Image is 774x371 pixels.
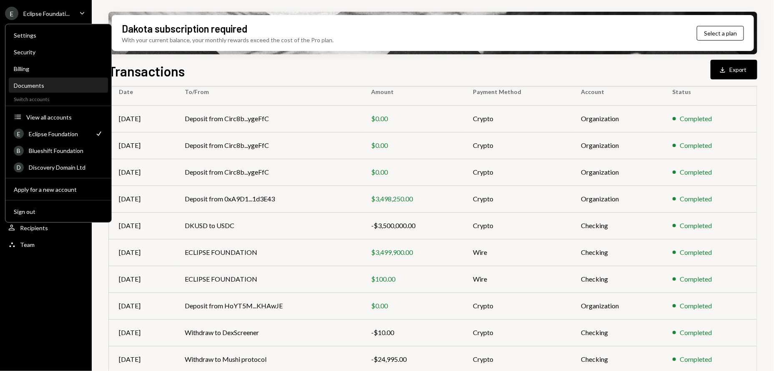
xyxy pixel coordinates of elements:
[119,274,165,284] div: [DATE]
[463,79,571,105] th: Payment Method
[361,79,462,105] th: Amount
[14,32,103,39] div: Settings
[14,129,24,139] div: E
[175,212,361,239] td: DKUSD to USDC
[571,292,663,319] td: Organization
[29,147,103,154] div: Blueshift Foundation
[14,48,103,56] div: Security
[9,78,108,93] a: Documents
[371,167,452,177] div: $0.00
[5,7,18,20] div: E
[680,274,712,284] div: Completed
[109,79,175,105] th: Date
[463,239,571,266] td: Wire
[119,221,165,231] div: [DATE]
[119,167,165,177] div: [DATE]
[371,301,452,311] div: $0.00
[5,220,87,235] a: Recipients
[9,110,108,125] button: View all accounts
[14,208,103,215] div: Sign out
[463,185,571,212] td: Crypto
[14,82,103,89] div: Documents
[175,79,361,105] th: To/From
[9,44,108,59] a: Security
[571,212,663,239] td: Checking
[9,160,108,175] a: DDiscovery Domain Ltd
[119,328,165,338] div: [DATE]
[9,143,108,158] a: BBlueshift Foundation
[5,237,87,252] a: Team
[5,94,111,102] div: Switch accounts
[175,132,361,159] td: Deposit from Circ8b...ygeFfC
[9,182,108,197] button: Apply for a new account
[175,105,361,132] td: Deposit from Circ8b...ygeFfC
[680,140,712,150] div: Completed
[119,140,165,150] div: [DATE]
[371,140,452,150] div: $0.00
[571,159,663,185] td: Organization
[9,61,108,76] a: Billing
[14,162,24,172] div: D
[463,159,571,185] td: Crypto
[14,145,24,155] div: B
[571,319,663,346] td: Checking
[29,164,103,171] div: Discovery Domain Ltd
[680,167,712,177] div: Completed
[26,113,103,120] div: View all accounts
[175,319,361,346] td: Withdraw to DexScreener
[371,354,452,364] div: -$24,995.00
[9,28,108,43] a: Settings
[571,266,663,292] td: Checking
[463,266,571,292] td: Wire
[175,185,361,212] td: Deposit from 0xA9D1...1d3E43
[663,79,757,105] th: Status
[711,60,757,79] button: Export
[119,247,165,257] div: [DATE]
[463,212,571,239] td: Crypto
[371,274,452,284] div: $100.00
[680,328,712,338] div: Completed
[108,63,185,79] h1: Transactions
[371,114,452,124] div: $0.00
[571,105,663,132] td: Organization
[680,354,712,364] div: Completed
[680,194,712,204] div: Completed
[463,132,571,159] td: Crypto
[571,132,663,159] td: Organization
[571,239,663,266] td: Checking
[175,266,361,292] td: ECLIPSE FOUNDATION
[371,221,452,231] div: -$3,500,000.00
[14,65,103,72] div: Billing
[20,241,35,248] div: Team
[463,105,571,132] td: Crypto
[175,159,361,185] td: Deposit from Circ8b...ygeFfC
[571,185,663,212] td: Organization
[680,221,712,231] div: Completed
[371,247,452,257] div: $3,499,900.00
[175,292,361,319] td: Deposit from HoYT5M...KHAwJE
[20,224,48,231] div: Recipients
[175,239,361,266] td: ECLIPSE FOUNDATION
[371,194,452,204] div: $3,498,250.00
[680,301,712,311] div: Completed
[23,10,70,17] div: Eclipse Foundati...
[680,114,712,124] div: Completed
[697,26,744,41] button: Select a plan
[571,79,663,105] th: Account
[119,301,165,311] div: [DATE]
[119,194,165,204] div: [DATE]
[14,185,103,193] div: Apply for a new account
[29,130,90,137] div: Eclipse Foundation
[463,292,571,319] td: Crypto
[463,319,571,346] td: Crypto
[371,328,452,338] div: -$10.00
[122,36,334,44] div: With your current balance, your monthly rewards exceed the cost of the Pro plan.
[9,204,108,219] button: Sign out
[680,247,712,257] div: Completed
[119,114,165,124] div: [DATE]
[119,354,165,364] div: [DATE]
[122,22,247,36] div: Dakota subscription required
